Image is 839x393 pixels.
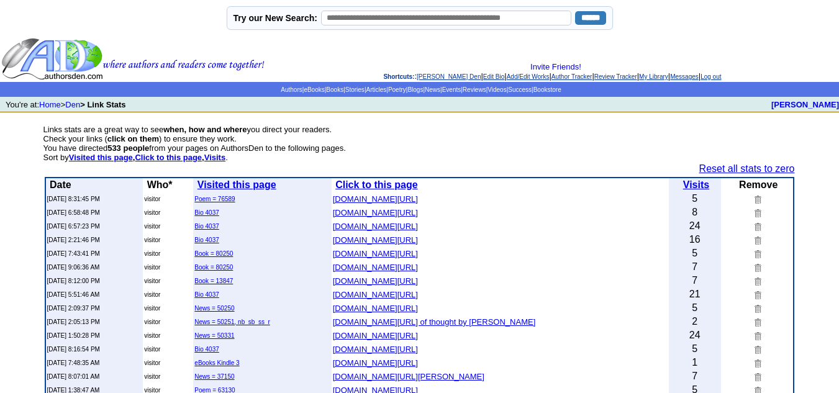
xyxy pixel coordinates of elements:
font: [DOMAIN_NAME][URL] [333,235,418,245]
font: [DATE] 8:31:45 PM [47,196,100,202]
b: > Link Stats [80,100,125,109]
font: [DOMAIN_NAME][URL] [333,249,418,258]
font: [DATE] 9:06:36 AM [47,264,100,271]
a: Visited this page [197,179,276,190]
a: Bio 4037 [194,237,219,243]
font: [DATE] 8:12:00 PM [47,278,100,284]
td: 5 [669,301,721,315]
font: visitor [144,305,160,312]
font: [DOMAIN_NAME][URL] [333,276,418,286]
font: [DATE] 8:16:54 PM [47,346,100,353]
b: Visits [204,153,225,162]
td: 7 [669,260,721,274]
a: Poetry [388,86,406,93]
a: Book = 13847 [194,278,233,284]
b: Remove [739,179,778,190]
a: Click to this page [335,179,417,190]
b: click on them [107,134,159,143]
font: [DOMAIN_NAME][URL] [333,331,418,340]
font: visitor [144,346,160,353]
label: Try our New Search: [234,13,317,23]
font: visitor [144,291,160,298]
a: News = 50251, nb_sb_ss_r [194,318,270,325]
td: 24 [669,328,721,342]
a: News = 37150 [194,373,234,380]
a: [DOMAIN_NAME][URL] [333,261,418,272]
img: Remove this link [752,222,761,231]
font: visitor [144,278,160,284]
a: Visited this page [69,153,133,162]
a: Den [65,100,80,109]
b: , [135,153,204,162]
a: Blogs [407,86,423,93]
td: 5 [669,342,721,356]
font: [DOMAIN_NAME][URL] [333,345,418,354]
a: Author Tracker [551,73,592,80]
img: Remove this link [752,235,761,245]
font: You're at: > [6,100,126,109]
font: [DATE] 6:58:48 PM [47,209,100,216]
font: visitor [144,223,160,230]
a: [DOMAIN_NAME][URL] of thought by [PERSON_NAME] [333,316,536,327]
img: Remove this link [752,276,761,286]
a: [DOMAIN_NAME][URL] [333,330,418,340]
td: 24 [669,219,721,233]
a: Book = 80250 [194,264,233,271]
a: [DOMAIN_NAME][URL] [333,289,418,299]
font: [DOMAIN_NAME][URL][PERSON_NAME] [333,372,484,381]
a: News = 50331 [194,332,234,339]
a: News = 50250 [194,305,234,312]
a: Authors [281,86,302,93]
td: 5 [669,246,721,260]
img: header_logo2.gif [1,37,265,81]
img: Remove this link [752,317,761,327]
td: 16 [669,233,721,246]
a: Bio 4037 [194,223,219,230]
td: 21 [669,287,721,301]
a: [DOMAIN_NAME][URL] [333,357,418,368]
img: Remove this link [752,304,761,313]
img: Remove this link [752,345,761,354]
td: 7 [669,369,721,383]
img: Remove this link [752,263,761,272]
a: Add/Edit Works [507,73,550,80]
img: Remove this link [752,358,761,368]
b: 533 people [107,143,149,153]
b: Date [50,179,71,190]
a: Videos [488,86,506,93]
span: Shortcuts: [383,73,414,80]
a: Stories [345,86,365,93]
img: Remove this link [752,331,761,340]
a: Reset all stats to zero [699,163,795,174]
div: : | | | | | | | [267,62,838,81]
a: [DOMAIN_NAME][URL] [333,234,418,245]
font: [DATE] 2:05:13 PM [47,318,100,325]
font: [DOMAIN_NAME][URL] [333,263,418,272]
a: Reviews [463,86,486,93]
font: visitor [144,359,160,366]
img: Remove this link [752,372,761,381]
a: Visits [683,179,709,190]
font: visitor [144,250,160,257]
font: [DOMAIN_NAME][URL] [333,194,418,204]
a: Edit Bio [483,73,504,80]
a: News [425,86,440,93]
a: [DOMAIN_NAME][URL] [333,220,418,231]
a: Review Tracker [594,73,637,80]
font: visitor [144,373,160,380]
a: [DOMAIN_NAME][URL][PERSON_NAME] [333,371,484,381]
font: [DATE] 7:48:35 AM [47,359,100,366]
img: Remove this link [752,208,761,217]
a: Bookstore [533,86,561,93]
a: [DOMAIN_NAME][URL] [333,275,418,286]
font: [DOMAIN_NAME][URL] [333,358,418,368]
img: Remove this link [752,249,761,258]
b: when, how and where [163,125,247,134]
font: [DOMAIN_NAME][URL] of thought by [PERSON_NAME] [333,317,536,327]
a: [DOMAIN_NAME][URL] [333,193,418,204]
a: Bio 4037 [194,291,219,298]
font: [DOMAIN_NAME][URL] [333,208,418,217]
